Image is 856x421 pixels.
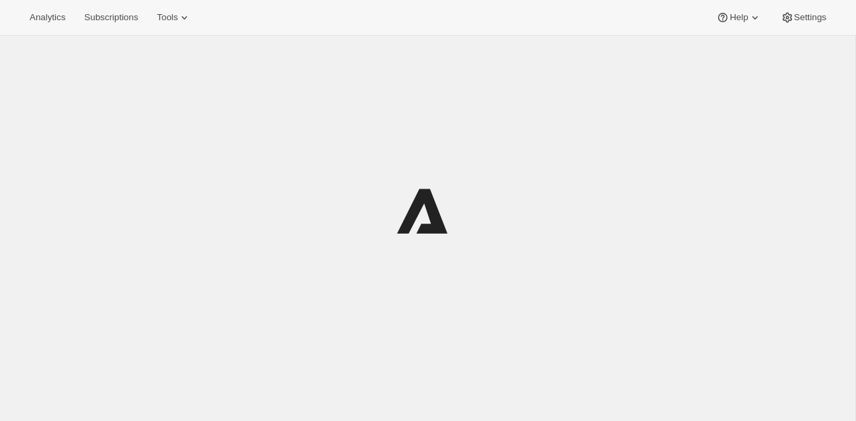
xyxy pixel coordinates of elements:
span: Subscriptions [84,12,138,23]
span: Settings [794,12,826,23]
span: Tools [157,12,178,23]
span: Help [729,12,748,23]
button: Help [708,8,769,27]
span: Analytics [30,12,65,23]
button: Subscriptions [76,8,146,27]
button: Analytics [22,8,73,27]
button: Tools [149,8,199,27]
button: Settings [773,8,834,27]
